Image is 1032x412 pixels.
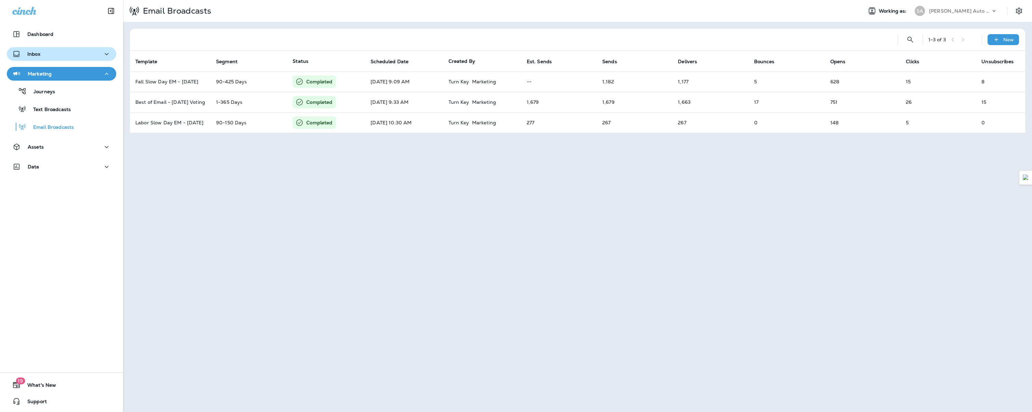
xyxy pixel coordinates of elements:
p: Best of Email - 8/18/25 Voting [135,99,205,105]
span: 90-425 Days [216,79,247,85]
span: Segment [216,59,238,65]
span: Est. Sends [527,59,552,65]
button: Data [7,160,116,174]
p: Text Broadcasts [26,107,71,113]
p: Marketing [472,99,496,105]
span: Scheduled Date [371,59,408,65]
span: Open rate:45% (Opens/Sends) [830,99,837,105]
p: Email Broadcasts [140,6,211,16]
p: Turn Key [448,99,469,105]
p: Fall Slow Day EM - 10/10/25 [135,79,205,84]
span: Open rate:55% (Opens/Sends) [830,120,839,126]
span: Opens [830,58,855,65]
span: Est. Sends [527,58,561,65]
td: 277 [521,112,597,133]
span: Opens [830,59,846,65]
button: Collapse Sidebar [102,4,121,18]
p: Marketing [28,71,52,77]
span: Click rate:3% (Clicks/Opens) [906,99,912,105]
span: Click rate:2% (Clicks/Opens) [906,79,911,85]
td: 0 [976,112,1025,133]
button: Support [7,395,116,408]
span: 19 [16,377,25,384]
p: Completed [306,99,332,106]
td: 17 [749,92,825,112]
img: Detect Auto [1023,175,1029,181]
p: Turn Key [448,120,469,125]
span: Unsubscribes [981,58,1022,65]
p: Journeys [27,89,55,95]
button: Marketing [7,67,116,81]
span: Bounces [754,59,774,65]
span: Unsubscribes [981,59,1014,65]
td: -- [521,71,597,92]
span: Status [293,58,308,64]
span: Delivers [678,58,706,65]
span: Working as: [879,8,908,14]
p: [PERSON_NAME] Auto Service & Tire Pros [929,8,991,14]
td: 15 [976,92,1025,112]
td: 0 [749,112,825,133]
span: Template [135,58,166,65]
p: Turn Key [448,79,469,84]
button: Dashboard [7,27,116,41]
p: Assets [28,144,44,150]
td: 1,182 [597,71,672,92]
span: Support [21,399,47,407]
p: Dashboard [27,31,53,37]
button: Assets [7,140,116,154]
span: Delivers [678,59,697,65]
td: [DATE] 10:30 AM [365,112,443,133]
td: [DATE] 9:09 AM [365,71,443,92]
p: Marketing [472,79,496,84]
td: 5 [749,71,825,92]
span: Scheduled Date [371,58,417,65]
button: Search Email Broadcasts [903,33,917,46]
p: Data [28,164,39,169]
span: Segment [216,58,246,65]
td: 1,679 [597,92,672,112]
span: Clicks [906,58,928,65]
td: 1,177 [672,71,749,92]
span: Clicks [906,59,919,65]
td: 267 [597,112,672,133]
div: SA [915,6,925,16]
button: Email Broadcasts [7,120,116,134]
button: Inbox [7,47,116,61]
p: New [1003,37,1014,42]
div: 1 - 3 of 3 [928,37,946,42]
p: Labor Slow Day EM - 8/4/25 [135,120,205,125]
span: Created By [448,58,475,64]
span: Click rate:3% (Clicks/Opens) [906,120,909,126]
span: What's New [21,382,56,390]
span: Bounces [754,58,783,65]
button: Journeys [7,84,116,98]
span: Sends [602,59,617,65]
p: Completed [306,78,332,85]
span: 1-365 Days [216,99,242,105]
td: 1,679 [521,92,597,112]
p: Email Broadcasts [26,124,74,131]
td: 267 [672,112,749,133]
p: Inbox [27,51,40,57]
td: 1,663 [672,92,749,112]
button: 19What's New [7,378,116,392]
button: Settings [1013,5,1025,17]
span: 90-150 Days [216,120,247,126]
p: Completed [306,119,332,126]
td: [DATE] 9:33 AM [365,92,443,112]
td: 8 [976,71,1025,92]
span: Sends [602,58,626,65]
span: Open rate:53% (Opens/Sends) [830,79,839,85]
p: Marketing [472,120,496,125]
button: Text Broadcasts [7,102,116,116]
span: Template [135,59,157,65]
